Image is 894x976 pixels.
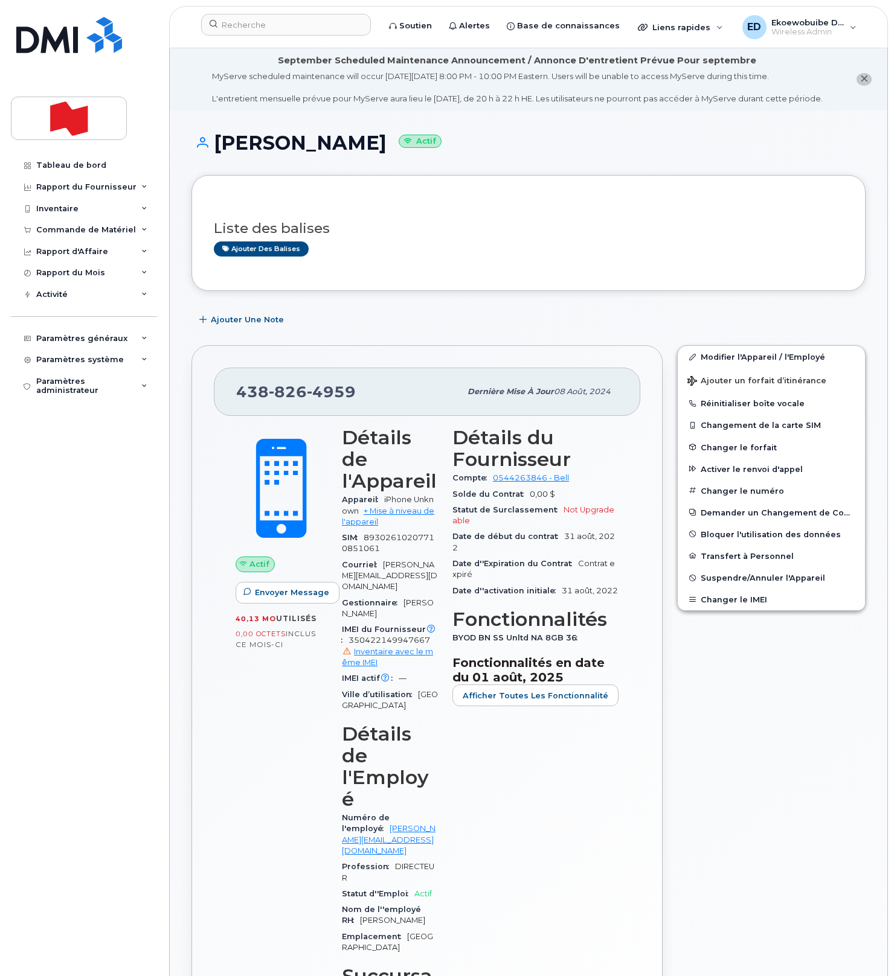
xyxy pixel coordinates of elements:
[493,473,569,482] a: 0544263846 - Bell
[678,458,865,480] button: Activer le renvoi d'appel
[342,824,436,855] a: [PERSON_NAME][EMAIL_ADDRESS][DOMAIN_NAME]
[211,314,284,325] span: Ajouter une Note
[249,558,269,570] span: Actif
[414,889,432,898] span: Actif
[342,598,434,618] span: [PERSON_NAME]
[468,387,554,396] span: Dernière mise à jour
[214,241,309,257] a: Ajouter des balises
[678,567,865,588] button: Suspendre/Annuler l'Appareil
[342,560,437,592] span: [PERSON_NAME][EMAIL_ADDRESS][DOMAIN_NAME]
[212,71,823,104] div: MyServe scheduled maintenance will occur [DATE][DATE] 8:00 PM - 10:00 PM Eastern. Users will be u...
[278,54,756,67] div: September Scheduled Maintenance Announcement / Annonce D'entretient Prévue Pour septembre
[191,132,866,153] h1: [PERSON_NAME]
[342,506,434,526] a: + Mise à niveau de l'appareil
[452,505,564,514] span: Statut de Surclassement
[562,586,618,595] span: 31 août, 2022
[342,625,438,645] span: IMEI du Fournisseur
[214,221,843,236] h3: Liste des balises
[452,532,564,541] span: Date de début du contrat
[452,473,493,482] span: Compte
[255,587,329,598] span: Envoyer Message
[342,932,407,941] span: Emplacement
[236,630,286,638] span: 0,00 Octets
[191,309,294,331] button: Ajouter une Note
[342,862,434,882] span: DIRECTEUR
[463,690,608,701] span: Afficher Toutes les Fonctionnalité
[342,636,438,668] span: 350422149947667
[360,916,425,925] span: [PERSON_NAME]
[678,414,865,436] button: Changement de la carte SIM
[452,490,530,499] span: Solde du Contrat
[452,684,619,706] button: Afficher Toutes les Fonctionnalité
[452,655,619,684] h3: Fonctionnalités en date du 01 août, 2025
[236,383,356,401] span: 438
[452,633,584,642] span: BYOD BN SS Unltd NA 8GB 36
[678,346,865,368] a: Modifier l'Appareil / l'Employé
[342,674,399,683] span: IMEI actif
[678,368,865,392] button: Ajouter un forfait d’itinérance
[857,73,872,86] button: close notification
[452,608,619,630] h3: Fonctionnalités
[452,532,615,552] span: 31 août, 2022
[678,545,865,567] button: Transfert à Personnel
[687,376,826,388] span: Ajouter un forfait d’itinérance
[701,464,803,473] span: Activer le renvoi d'appel
[236,614,276,623] span: 40,13 Mo
[342,690,418,699] span: Ville d’utilisation
[399,135,442,148] small: Actif
[236,582,339,604] button: Envoyer Message
[554,387,611,396] span: 08 août, 2024
[399,674,407,683] span: —
[530,490,555,499] span: 0,00 $
[342,690,438,710] span: [GEOGRAPHIC_DATA]
[342,533,434,553] span: 89302610207710851061
[342,862,395,871] span: Profession
[342,889,414,898] span: Statut d''Emploi
[307,383,356,401] span: 4959
[342,427,438,492] h3: Détails de l'Appareil
[678,523,865,545] button: Bloquer l'utilisation des données
[678,502,865,523] button: Demander un Changement de Compte
[342,813,390,833] span: Numéro de l'employé
[342,495,384,504] span: Appareil
[342,560,383,569] span: Courriel
[342,905,421,925] span: Nom de l''employé RH
[342,598,404,607] span: Gestionnaire
[701,442,777,451] span: Changer le forfait
[269,383,307,401] span: 826
[678,392,865,414] button: Réinitialiser boîte vocale
[342,723,438,810] h3: Détails de l'Employé
[342,495,434,515] span: iPhone Unknown
[701,573,825,582] span: Suspendre/Annuler l'Appareil
[678,588,865,610] button: Changer le IMEI
[678,480,865,502] button: Changer le numéro
[452,427,619,470] h3: Détails du Fournisseur
[342,533,364,542] span: SIM
[342,647,433,667] a: Inventaire avec le même IMEI
[452,586,562,595] span: Date d''activation initiale
[452,559,578,568] span: Date d''Expiration du Contrat
[276,614,317,623] span: utilisés
[342,932,433,952] span: [GEOGRAPHIC_DATA]
[678,436,865,458] button: Changer le forfait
